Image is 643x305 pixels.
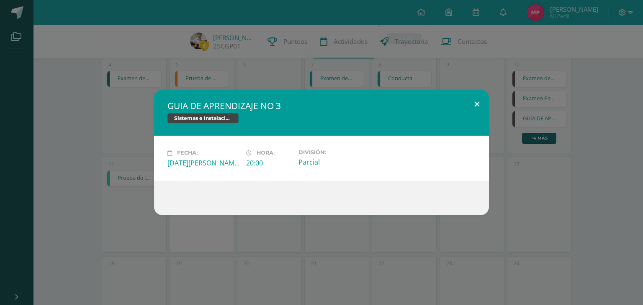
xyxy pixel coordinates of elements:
span: Hora: [257,150,275,156]
div: 20:00 [246,158,292,168]
span: Fecha: [177,150,198,156]
button: Close (Esc) [465,90,489,118]
h2: GUIA DE APRENDIZAJE NO 3 [167,100,476,112]
div: [DATE][PERSON_NAME] [167,158,239,168]
span: Sistemas e Instalación de Software (Desarrollo de Software) [167,113,239,123]
div: Parcial [298,158,370,167]
label: División: [298,149,370,155]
